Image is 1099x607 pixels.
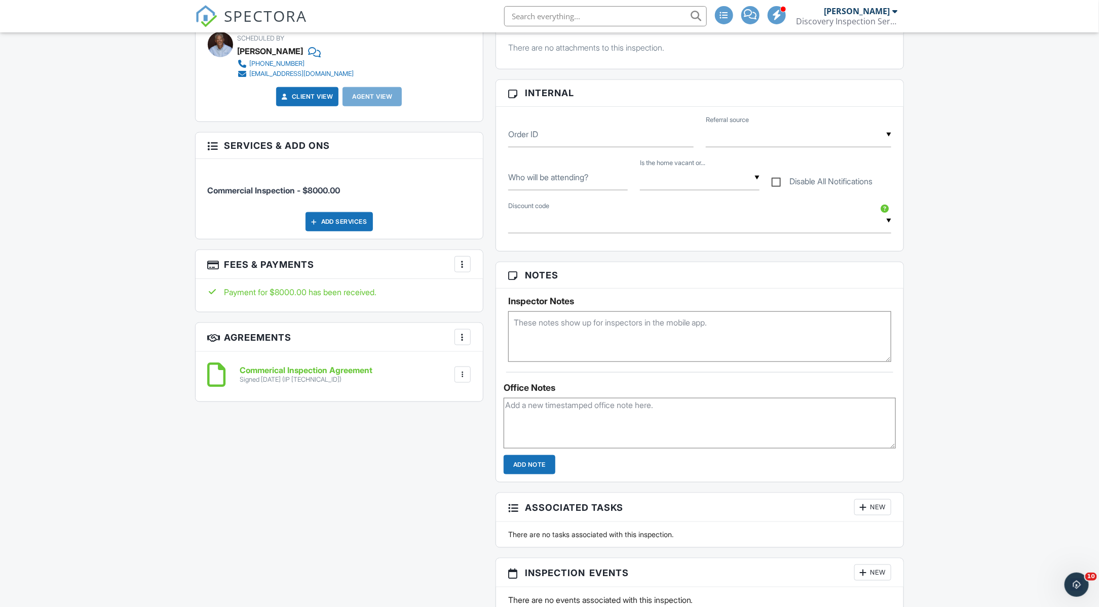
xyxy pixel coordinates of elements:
[772,177,873,189] label: Disable All Notifications
[640,158,705,168] label: Is the home vacant or occupied?
[854,499,891,515] div: New
[250,70,354,78] div: [EMAIL_ADDRESS][DOMAIN_NAME]
[1065,573,1089,597] iframe: Intercom live chat
[280,92,333,102] a: Client View
[508,172,588,183] label: Who will be attending?
[208,287,471,298] div: Payment for $8000.00 has been received.
[496,80,904,106] h3: Internal
[238,44,304,59] div: [PERSON_NAME]
[504,455,555,474] input: Add Note
[854,564,891,581] div: New
[706,115,749,125] label: Referral source
[1085,573,1097,581] span: 10
[195,5,217,27] img: The Best Home Inspection Software - Spectora
[508,201,549,211] label: Discount code
[508,129,538,140] label: Order ID
[240,366,373,384] a: Commerical Inspection Agreement Signed [DATE] (IP [TECHNICAL_ID])
[525,501,623,514] span: Associated Tasks
[195,14,308,35] a: SPECTORA
[504,383,896,393] div: Office Notes
[250,60,305,68] div: [PHONE_NUMBER]
[238,69,354,79] a: [EMAIL_ADDRESS][DOMAIN_NAME]
[196,323,483,352] h3: Agreements
[824,6,890,16] div: [PERSON_NAME]
[525,566,585,580] span: Inspection
[502,530,898,540] div: There are no tasks associated with this inspection.
[208,167,471,204] li: Service: Commercial Inspection
[196,250,483,279] h3: Fees & Payments
[240,366,373,375] h6: Commerical Inspection Agreement
[496,262,904,289] h3: Notes
[306,212,373,231] div: Add Services
[208,185,340,195] span: Commercial Inspection - $8000.00
[508,42,892,53] p: There are no attachments to this inspection.
[508,166,628,190] input: Who will be attending?
[508,595,892,606] p: There are no events associated with this inspection.
[238,34,285,42] span: Scheduled By
[240,376,373,384] div: Signed [DATE] (IP [TECHNICAL_ID])
[238,59,354,69] a: [PHONE_NUMBER]
[224,5,308,26] span: SPECTORA
[508,296,892,306] h5: Inspector Notes
[504,6,707,26] input: Search everything...
[196,133,483,159] h3: Services & Add ons
[797,16,898,26] div: Discovery Inspection Services
[589,566,629,580] span: Events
